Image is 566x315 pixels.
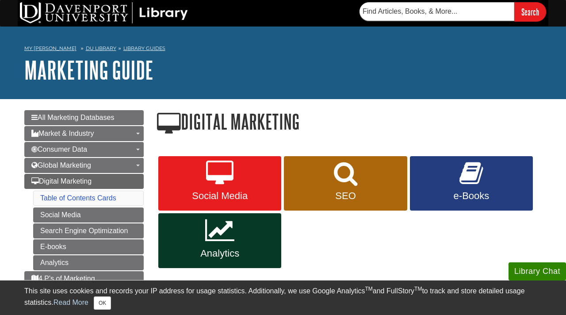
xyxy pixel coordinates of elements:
a: Library Guides [123,45,165,51]
a: Consumer Data [24,142,144,157]
h1: Digital Marketing [157,110,542,135]
a: Search Engine Optimization [33,223,144,238]
span: Consumer Data [31,146,87,153]
span: Social Media [165,190,275,202]
sup: TM [365,286,372,292]
a: SEO [284,156,407,211]
span: 4 P's of Marketing [31,275,95,282]
nav: breadcrumb [24,42,542,57]
a: My [PERSON_NAME] [24,45,76,52]
a: Global Marketing [24,158,144,173]
button: Library Chat [509,262,566,280]
span: SEO [291,190,400,202]
a: Table of Contents Cards [40,194,116,202]
a: Social Media [158,156,281,211]
a: Social Media [33,207,144,223]
span: e-Books [417,190,526,202]
a: All Marketing Databases [24,110,144,125]
span: Market & Industry [31,130,94,137]
input: Search [514,2,546,21]
a: Marketing Guide [24,56,153,84]
span: Digital Marketing [31,177,92,185]
span: All Marketing Databases [31,114,114,121]
input: Find Articles, Books, & More... [359,2,514,21]
form: Searches DU Library's articles, books, and more [359,2,546,21]
div: This site uses cookies and records your IP address for usage statistics. Additionally, we use Goo... [24,286,542,310]
a: E-books [33,239,144,254]
a: DU Library [86,45,116,51]
a: Market & Industry [24,126,144,141]
button: Close [94,296,111,310]
a: e-Books [410,156,533,211]
span: Analytics [165,248,275,259]
a: Digital Marketing [24,174,144,189]
span: Global Marketing [31,161,91,169]
img: DU Library [20,2,188,23]
a: Analytics [33,255,144,270]
a: Analytics [158,213,281,268]
sup: TM [414,286,422,292]
a: Read More [54,299,88,306]
a: 4 P's of Marketing [24,271,144,286]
